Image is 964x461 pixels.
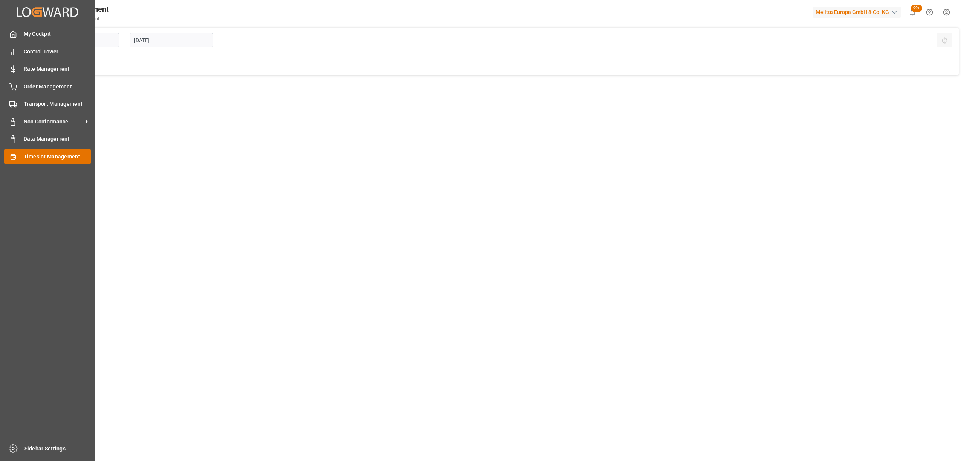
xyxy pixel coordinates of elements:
[4,44,91,59] a: Control Tower
[4,132,91,146] a: Data Management
[4,149,91,164] a: Timeslot Management
[24,100,91,108] span: Transport Management
[24,153,91,161] span: Timeslot Management
[24,30,91,38] span: My Cockpit
[4,62,91,76] a: Rate Management
[904,4,921,21] button: show 100 new notifications
[921,4,938,21] button: Help Center
[24,83,91,91] span: Order Management
[4,79,91,94] a: Order Management
[130,33,213,47] input: DD-MM-YYYY
[4,97,91,111] a: Transport Management
[24,135,91,143] span: Data Management
[911,5,922,12] span: 99+
[24,65,91,73] span: Rate Management
[24,48,91,56] span: Control Tower
[24,118,83,126] span: Non Conformance
[4,27,91,41] a: My Cockpit
[813,7,901,18] div: Melitta Europa GmbH & Co. KG
[813,5,904,19] button: Melitta Europa GmbH & Co. KG
[24,445,92,453] span: Sidebar Settings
